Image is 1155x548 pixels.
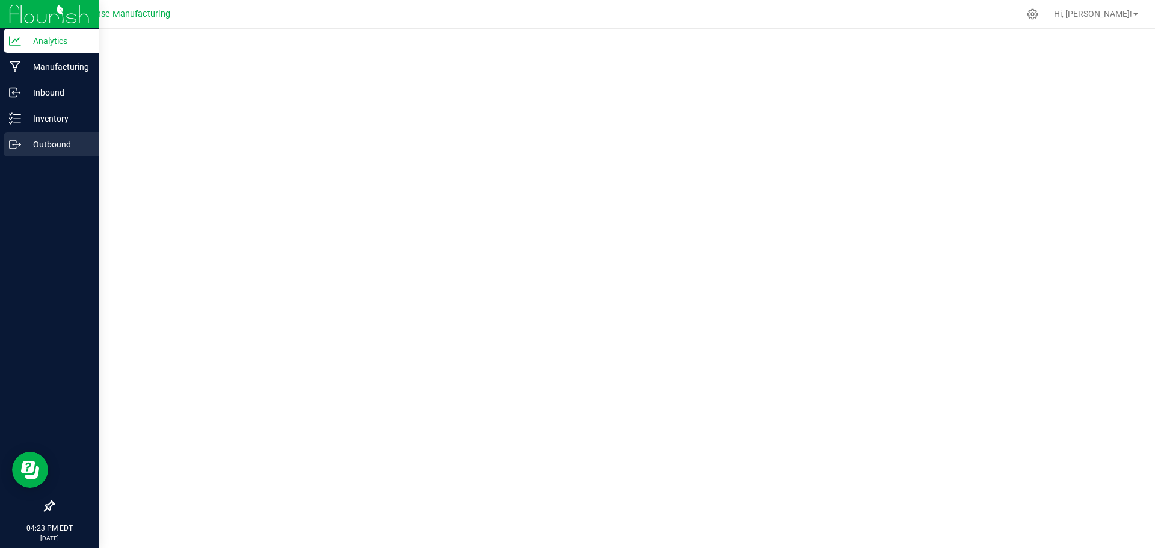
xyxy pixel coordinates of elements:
[9,35,21,47] inline-svg: Analytics
[21,85,93,100] p: Inbound
[53,41,1131,529] iframe: To enrich screen reader interactions, please activate Accessibility in Grammarly extension settings
[9,87,21,99] inline-svg: Inbound
[9,112,21,125] inline-svg: Inventory
[21,34,93,48] p: Analytics
[9,61,21,73] inline-svg: Manufacturing
[21,137,93,152] p: Outbound
[5,534,93,543] p: [DATE]
[5,523,93,534] p: 04:23 PM EDT
[9,138,21,150] inline-svg: Outbound
[75,9,170,19] span: Starbase Manufacturing
[21,111,93,126] p: Inventory
[1054,9,1132,19] span: Hi, [PERSON_NAME]!
[12,452,48,488] iframe: Resource center
[21,60,93,74] p: Manufacturing
[1025,8,1040,20] div: Manage settings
